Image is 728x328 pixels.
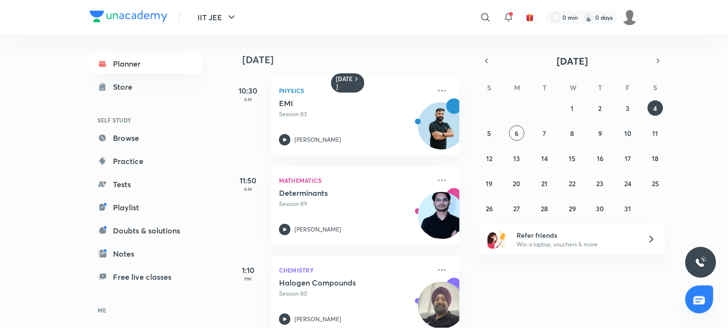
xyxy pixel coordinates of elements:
button: October 26, 2025 [482,201,497,216]
img: avatar [526,13,534,22]
h5: EMI [279,98,399,108]
button: October 13, 2025 [509,150,525,166]
button: October 21, 2025 [537,176,553,191]
a: Doubts & solutions [90,221,202,240]
a: Playlist [90,198,202,217]
button: October 19, 2025 [482,176,497,191]
abbr: October 9, 2025 [598,129,602,138]
abbr: October 28, 2025 [541,204,548,213]
abbr: October 11, 2025 [653,129,658,138]
h6: [DATE] [336,75,353,91]
img: Vinita Malik [622,9,638,26]
button: October 3, 2025 [620,100,636,116]
button: October 8, 2025 [565,125,580,141]
p: [PERSON_NAME] [294,315,341,324]
h5: 10:30 [229,85,267,96]
abbr: October 25, 2025 [652,179,659,188]
p: Chemistry [279,264,431,276]
div: Store [113,81,138,93]
abbr: October 23, 2025 [597,179,604,188]
img: referral [488,230,507,249]
h6: ME [90,302,202,318]
p: Physics [279,85,431,96]
abbr: October 29, 2025 [569,204,576,213]
h4: [DATE] [242,54,469,66]
img: streak [584,13,594,22]
abbr: October 12, 2025 [486,154,492,163]
p: AM [229,96,267,102]
abbr: Saturday [654,83,658,92]
button: October 22, 2025 [565,176,580,191]
a: Planner [90,54,202,73]
button: October 23, 2025 [592,176,608,191]
abbr: Monday [515,83,520,92]
button: October 11, 2025 [648,125,663,141]
h5: Determinants [279,188,399,198]
button: October 17, 2025 [620,150,636,166]
abbr: October 2, 2025 [599,104,602,113]
p: Session 83 [279,110,431,119]
abbr: October 8, 2025 [571,129,574,138]
abbr: October 24, 2025 [624,179,631,188]
abbr: October 10, 2025 [624,129,631,138]
abbr: October 1, 2025 [571,104,574,113]
h5: Halogen Compounds [279,278,399,287]
a: Tests [90,175,202,194]
h6: Refer friends [517,230,636,240]
abbr: October 15, 2025 [569,154,576,163]
button: October 30, 2025 [592,201,608,216]
abbr: October 19, 2025 [486,179,493,188]
button: October 9, 2025 [592,125,608,141]
button: October 28, 2025 [537,201,553,216]
a: Browse [90,128,202,148]
img: Company Logo [90,11,168,22]
p: Mathematics [279,175,431,186]
button: IIT JEE [192,8,243,27]
abbr: October 26, 2025 [486,204,493,213]
img: Avatar [419,108,465,154]
span: [DATE] [557,55,588,68]
abbr: Sunday [488,83,491,92]
p: Session 80 [279,289,431,298]
button: avatar [522,10,538,25]
button: October 29, 2025 [565,201,580,216]
p: Session 89 [279,200,431,208]
button: October 27, 2025 [509,201,525,216]
button: October 5, 2025 [482,125,497,141]
abbr: Tuesday [543,83,547,92]
abbr: October 3, 2025 [626,104,630,113]
button: October 12, 2025 [482,150,497,166]
button: October 24, 2025 [620,176,636,191]
h5: 1:10 [229,264,267,276]
button: October 1, 2025 [565,100,580,116]
button: October 4, 2025 [648,100,663,116]
abbr: October 13, 2025 [514,154,520,163]
a: Free live classes [90,267,202,287]
button: October 7, 2025 [537,125,553,141]
abbr: October 6, 2025 [515,129,519,138]
abbr: October 5, 2025 [488,129,491,138]
abbr: October 20, 2025 [513,179,521,188]
abbr: Wednesday [570,83,577,92]
button: October 31, 2025 [620,201,636,216]
button: [DATE] [493,54,652,68]
p: [PERSON_NAME] [294,225,341,234]
a: Practice [90,151,202,171]
p: Win a laptop, vouchers & more [517,240,636,249]
a: Store [90,77,202,96]
button: October 25, 2025 [648,176,663,191]
abbr: Thursday [598,83,602,92]
p: PM [229,276,267,282]
button: October 14, 2025 [537,150,553,166]
h5: 11:50 [229,175,267,186]
abbr: October 31, 2025 [625,204,631,213]
abbr: October 4, 2025 [654,104,658,113]
button: October 10, 2025 [620,125,636,141]
img: ttu [695,257,707,268]
abbr: October 16, 2025 [597,154,603,163]
abbr: October 22, 2025 [569,179,576,188]
button: October 16, 2025 [592,150,608,166]
abbr: October 7, 2025 [543,129,546,138]
abbr: October 30, 2025 [596,204,604,213]
abbr: October 17, 2025 [625,154,631,163]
